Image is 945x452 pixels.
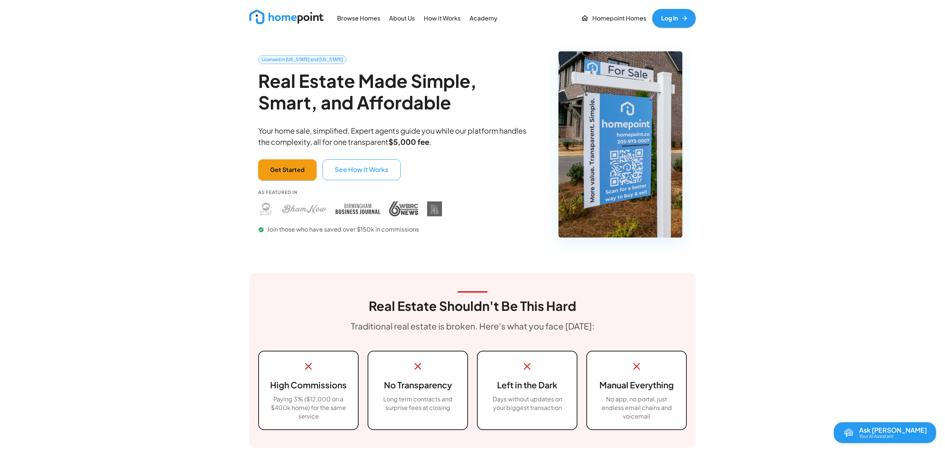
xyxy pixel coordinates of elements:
p: Join those who have saved over $150k in commissions [258,225,442,234]
h6: Traditional real estate is broken. Here's what you face [DATE]: [351,319,595,333]
p: How it Works [424,14,461,23]
img: Reva [843,427,855,439]
span: Licensed in [US_STATE] and [US_STATE] [259,56,346,63]
img: Huntsville Blast press coverage - Homepoint featured in Huntsville Blast [258,201,273,216]
img: WBRC press coverage - Homepoint featured in WBRC [389,201,418,216]
p: Long term contracts and surprise fees at closing [377,395,458,412]
b: $5,000 fee [388,137,429,146]
a: Log In [652,9,696,28]
p: Your home sale, simplified. Expert agents guide you while our platform handles the complexity, al... [258,125,539,147]
a: About Us [386,10,418,26]
img: Birmingham Business Journal press coverage - Homepoint featured in Birmingham Business Journal [336,201,380,216]
img: new_logo_light.png [249,10,324,24]
h2: Real Estate Made Simple, Smart, and Affordable [258,70,539,113]
p: Paying 3% ($12,000 on a $400k home) for the same service [268,395,349,421]
p: Academy [470,14,497,23]
h6: Left in the Dark [487,378,568,392]
button: Get Started [258,159,317,180]
p: Homepoint Homes [592,14,646,23]
h6: No Transparency [377,378,458,392]
p: Browse Homes [337,14,380,23]
p: No app, no portal, just endless email chains and voicemail [596,395,677,421]
button: Open chat with Reva [834,422,936,443]
a: Licensed in [US_STATE] and [US_STATE] [258,55,346,64]
p: Your AI Assistant [859,434,894,439]
button: See How It Works [323,159,401,180]
img: Bham Now press coverage - Homepoint featured in Bham Now [282,201,327,216]
p: As Featured In [258,189,442,195]
img: Homepoint real estate for sale sign - Licensed brokerage in Alabama and Tennessee [558,51,682,238]
h3: Real Estate Shouldn't Be This Hard [369,299,576,313]
a: Academy [467,10,500,26]
h6: High Commissions [268,378,349,392]
a: How it Works [421,10,464,26]
h6: Manual Everything [596,378,677,392]
img: DIY Homebuyers Academy press coverage - Homepoint featured in DIY Homebuyers Academy [427,201,442,216]
a: Browse Homes [334,10,383,26]
p: About Us [389,14,415,23]
p: Days without updates on your biggest transaction [487,395,568,412]
a: Homepoint Homes [578,9,649,28]
p: Ask [PERSON_NAME] [859,427,927,434]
